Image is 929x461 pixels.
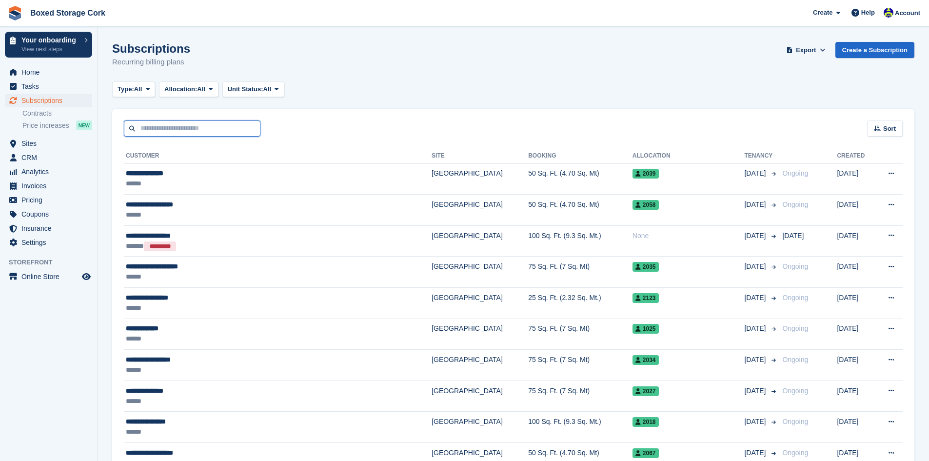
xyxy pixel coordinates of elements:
[5,32,92,58] a: Your onboarding View next steps
[528,148,633,164] th: Booking
[837,288,875,319] td: [DATE]
[21,80,80,93] span: Tasks
[782,294,808,301] span: Ongoing
[528,195,633,226] td: 50 Sq. Ft. (4.70 Sq. Mt)
[124,148,432,164] th: Customer
[744,200,768,210] span: [DATE]
[432,148,528,164] th: Site
[744,231,768,241] span: [DATE]
[21,94,80,107] span: Subscriptions
[8,6,22,20] img: stora-icon-8386f47178a22dfd0bd8f6a31ec36ba5ce8667c1dd55bd0f319d3a0aa187defe.svg
[80,271,92,282] a: Preview store
[22,109,92,118] a: Contracts
[21,270,80,283] span: Online Store
[744,386,768,396] span: [DATE]
[159,81,218,98] button: Allocation: All
[21,236,80,249] span: Settings
[744,148,778,164] th: Tenancy
[528,319,633,350] td: 75 Sq. Ft. (7 Sq. Mt)
[432,257,528,288] td: [GEOGRAPHIC_DATA]
[633,200,659,210] span: 2058
[432,412,528,443] td: [GEOGRAPHIC_DATA]
[197,84,205,94] span: All
[118,84,134,94] span: Type:
[782,387,808,395] span: Ongoing
[432,319,528,350] td: [GEOGRAPHIC_DATA]
[744,261,768,272] span: [DATE]
[432,350,528,381] td: [GEOGRAPHIC_DATA]
[633,169,659,179] span: 2039
[633,324,659,334] span: 1025
[782,200,808,208] span: Ongoing
[633,148,745,164] th: Allocation
[26,5,109,21] a: Boxed Storage Cork
[528,288,633,319] td: 25 Sq. Ft. (2.32 Sq. Mt.)
[528,381,633,412] td: 75 Sq. Ft. (7 Sq. Mt)
[837,148,875,164] th: Created
[5,94,92,107] a: menu
[837,412,875,443] td: [DATE]
[5,270,92,283] a: menu
[21,137,80,150] span: Sites
[432,381,528,412] td: [GEOGRAPHIC_DATA]
[528,412,633,443] td: 100 Sq. Ft. (9.3 Sq. Mt.)
[837,195,875,226] td: [DATE]
[21,193,80,207] span: Pricing
[432,225,528,257] td: [GEOGRAPHIC_DATA]
[5,221,92,235] a: menu
[744,168,768,179] span: [DATE]
[744,293,768,303] span: [DATE]
[782,324,808,332] span: Ongoing
[782,356,808,363] span: Ongoing
[5,207,92,221] a: menu
[883,124,896,134] span: Sort
[837,319,875,350] td: [DATE]
[432,288,528,319] td: [GEOGRAPHIC_DATA]
[432,195,528,226] td: [GEOGRAPHIC_DATA]
[5,193,92,207] a: menu
[633,262,659,272] span: 2035
[164,84,197,94] span: Allocation:
[796,45,816,55] span: Export
[837,163,875,195] td: [DATE]
[813,8,832,18] span: Create
[5,236,92,249] a: menu
[21,221,80,235] span: Insurance
[895,8,920,18] span: Account
[21,165,80,179] span: Analytics
[782,262,808,270] span: Ongoing
[744,417,768,427] span: [DATE]
[633,417,659,427] span: 2018
[744,448,768,458] span: [DATE]
[112,81,155,98] button: Type: All
[744,355,768,365] span: [DATE]
[782,418,808,425] span: Ongoing
[528,225,633,257] td: 100 Sq. Ft. (9.3 Sq. Mt.)
[5,80,92,93] a: menu
[76,120,92,130] div: NEW
[528,257,633,288] td: 75 Sq. Ft. (7 Sq. Mt)
[785,42,828,58] button: Export
[5,65,92,79] a: menu
[633,231,745,241] div: None
[112,57,190,68] p: Recurring billing plans
[744,323,768,334] span: [DATE]
[633,386,659,396] span: 2027
[633,448,659,458] span: 2067
[112,42,190,55] h1: Subscriptions
[21,207,80,221] span: Coupons
[134,84,142,94] span: All
[9,258,97,267] span: Storefront
[528,350,633,381] td: 75 Sq. Ft. (7 Sq. Mt)
[222,81,284,98] button: Unit Status: All
[633,293,659,303] span: 2123
[837,225,875,257] td: [DATE]
[5,165,92,179] a: menu
[782,449,808,457] span: Ongoing
[633,355,659,365] span: 2034
[782,169,808,177] span: Ongoing
[528,163,633,195] td: 50 Sq. Ft. (4.70 Sq. Mt)
[22,121,69,130] span: Price increases
[861,8,875,18] span: Help
[884,8,893,18] img: Vincent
